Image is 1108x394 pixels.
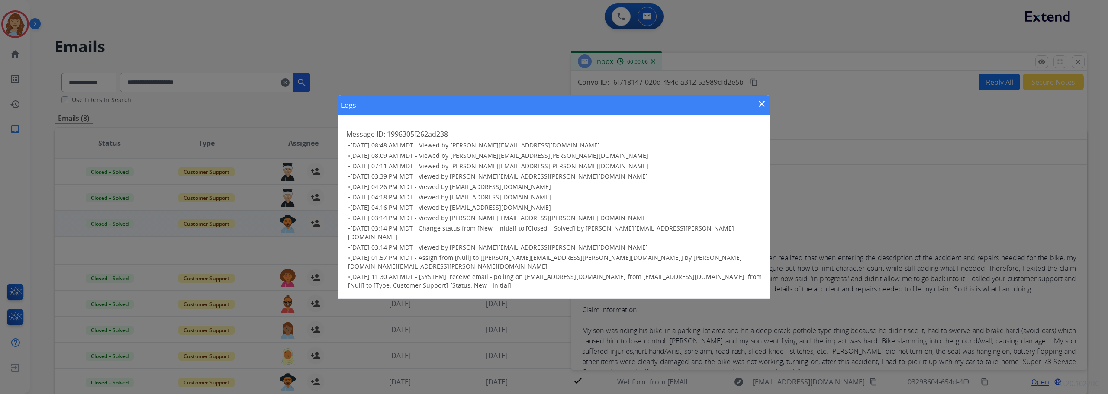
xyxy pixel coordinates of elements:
[348,183,762,191] h3: •
[348,141,762,150] h3: •
[348,253,762,271] h3: •
[348,224,734,241] span: [DATE] 03:14 PM MDT - Change status from [New - Initial] to [Closed – Solved] by [PERSON_NAME][EM...
[348,151,762,160] h3: •
[350,141,600,149] span: [DATE] 08:48 AM MDT - Viewed by [PERSON_NAME][EMAIL_ADDRESS][DOMAIN_NAME]
[348,272,762,289] span: [DATE] 11:30 AM MDT - [SYSTEM]: receive email - polling on [EMAIL_ADDRESS][DOMAIN_NAME] from [EMA...
[348,272,762,290] h3: •
[348,193,762,202] h3: •
[350,243,648,251] span: [DATE] 03:14 PM MDT - Viewed by [PERSON_NAME][EMAIL_ADDRESS][PERSON_NAME][DOMAIN_NAME]
[350,183,551,191] span: [DATE] 04:26 PM MDT - Viewed by [EMAIL_ADDRESS][DOMAIN_NAME]
[348,224,762,241] h3: •
[348,162,762,170] h3: •
[757,99,767,109] mat-icon: close
[348,203,762,212] h3: •
[350,193,551,201] span: [DATE] 04:18 PM MDT - Viewed by [EMAIL_ADDRESS][DOMAIN_NAME]
[341,100,356,110] h1: Logs
[348,243,762,252] h3: •
[1060,378,1099,389] p: 0.20.1027RC
[350,162,648,170] span: [DATE] 07:11 AM MDT - Viewed by [PERSON_NAME][EMAIL_ADDRESS][PERSON_NAME][DOMAIN_NAME]
[350,203,551,211] span: [DATE] 04:16 PM MDT - Viewed by [EMAIL_ADDRESS][DOMAIN_NAME]
[350,214,648,222] span: [DATE] 03:14 PM MDT - Viewed by [PERSON_NAME][EMAIL_ADDRESS][PERSON_NAME][DOMAIN_NAME]
[348,172,762,181] h3: •
[387,129,448,139] span: 1996305f262ad238
[350,172,648,180] span: [DATE] 03:39 PM MDT - Viewed by [PERSON_NAME][EMAIL_ADDRESS][PERSON_NAME][DOMAIN_NAME]
[348,214,762,222] h3: •
[350,151,648,160] span: [DATE] 08:09 AM MDT - Viewed by [PERSON_NAME][EMAIL_ADDRESS][PERSON_NAME][DOMAIN_NAME]
[346,129,385,139] span: Message ID:
[348,253,742,270] span: [DATE] 01:57 PM MDT - Assign from [Null] to [[PERSON_NAME][EMAIL_ADDRESS][PERSON_NAME][DOMAIN_NAM...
